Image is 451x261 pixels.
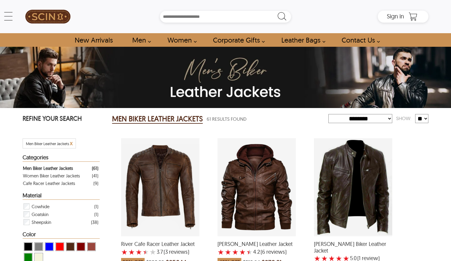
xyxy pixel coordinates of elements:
[246,249,252,255] label: 5 rating
[55,242,64,251] div: View Red Men Biker Leather Jackets
[23,202,98,210] div: Filter Cowhide Men Biker Leather Jackets
[121,241,199,247] span: River Cafe Racer Leather Jacket
[261,249,265,255] span: (6
[265,249,285,255] span: reviews
[26,141,69,146] span: Filter Men Biker Leather Jackets
[261,249,287,255] span: )
[392,113,415,124] div: Show:
[23,180,98,187] a: Filter Cafe Racer Leather Jackets
[314,241,392,254] span: Roy Sheepskin Biker Leather Jacket
[23,180,75,187] div: Cafe Racer Leather Jackets
[232,249,239,255] label: 3 rating
[32,210,49,218] span: Goatskin
[426,237,445,255] iframe: chat widget
[23,164,73,172] div: Men Biker Leather Jackets
[164,249,168,255] span: (3
[93,180,98,187] div: ( 9 )
[23,164,98,172] a: Filter Men Biker Leather Jackets
[92,172,98,180] div: ( 41 )
[94,203,98,210] div: ( 1 )
[25,3,70,30] img: SCIN
[34,242,43,251] div: View Grey Men Biker Leather Jackets
[23,172,98,180] a: Filter Women Biker Leather Jackets
[70,140,73,147] span: x
[32,202,49,210] span: Cowhide
[23,210,98,218] div: Filter Goatskin Men Biker Leather Jackets
[218,241,296,247] span: Ronald Biker Leather Jacket
[218,249,224,255] label: 1 rating
[23,193,100,200] div: Heading Filter Men Biker Leather Jackets by Material
[94,211,98,218] div: ( 1 )
[121,249,128,255] label: 1 rating
[239,249,246,255] label: 4 rating
[23,218,98,226] div: Filter Sheepskin Men Biker Leather Jackets
[87,242,96,251] div: View Cognac Men Biker Leather Jackets
[387,12,404,20] span: Sign in
[24,242,33,251] div: View Black Men Biker Leather Jackets
[143,249,149,255] label: 4 rating
[164,249,189,255] span: )
[70,141,73,146] a: Cancel Filter
[207,115,246,123] span: 61 Results Found
[112,114,203,124] h2: MEN BIKER LEATHER JACKETS
[23,154,100,162] div: Heading Filter Men Biker Leather Jackets by Categories
[92,164,98,172] div: ( 61 )
[23,114,100,124] p: REFINE YOUR SEARCH
[335,33,383,47] a: contact-us
[136,249,142,255] label: 3 rating
[407,12,419,21] a: Shopping Cart
[337,143,445,234] iframe: chat widget
[32,218,51,226] span: Sheepskin
[23,3,73,30] a: SCIN
[206,33,268,47] a: Shop Leather Corporate Gifts
[128,249,135,255] label: 2 rating
[68,33,119,47] a: Shop New Arrivals
[161,33,200,47] a: Shop Women Leather Jackets
[23,231,100,239] div: Heading Filter Men Biker Leather Jackets by Color
[253,249,260,255] label: 4.2
[112,113,328,125] div: Men Biker Leather Jackets 61 Results Found
[157,249,163,255] label: 3.7
[77,242,85,251] div: View Maroon Men Biker Leather Jackets
[225,249,231,255] label: 2 rating
[23,172,80,180] div: Women Biker Leather Jackets
[387,14,404,19] a: Sign in
[168,249,188,255] span: reviews
[125,33,154,47] a: shop men's leather jackets
[66,242,75,251] div: View Brown ( Brand Color ) Men Biker Leather Jackets
[91,218,98,226] div: ( 38 )
[274,33,329,47] a: Shop Leather Bags
[149,249,156,255] label: 5 rating
[45,242,54,251] div: View Blue Men Biker Leather Jackets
